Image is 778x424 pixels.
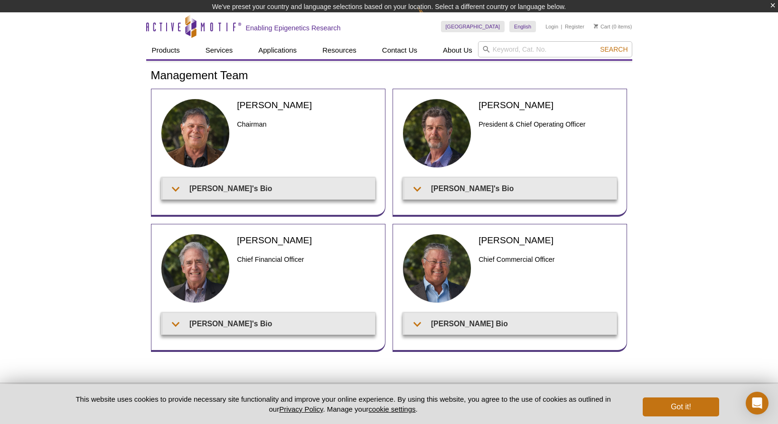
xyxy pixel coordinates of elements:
[594,24,598,28] img: Your Cart
[237,234,375,247] h2: [PERSON_NAME]
[478,234,617,247] h2: [PERSON_NAME]
[151,69,628,83] h1: Management Team
[368,405,415,413] button: cookie settings
[163,313,375,334] summary: [PERSON_NAME]'s Bio
[565,23,584,30] a: Register
[146,383,255,422] img: Active Motif,
[509,21,536,32] a: English
[746,392,769,415] div: Open Intercom Messenger
[403,99,472,168] img: Ted DeFrank headshot
[237,99,375,111] h2: [PERSON_NAME]
[600,46,628,53] span: Search
[478,41,632,57] input: Keyword, Cat. No.
[418,7,443,29] img: Change Here
[545,23,558,30] a: Login
[59,394,628,414] p: This website uses cookies to provide necessary site functionality and improve your online experie...
[441,21,505,32] a: [GEOGRAPHIC_DATA]
[404,178,617,199] summary: [PERSON_NAME]'s Bio
[594,21,632,32] li: (0 items)
[376,41,423,59] a: Contact Us
[146,41,186,59] a: Products
[478,99,617,111] h2: [PERSON_NAME]
[403,234,472,303] img: Fritz Eibel headshot
[478,119,617,130] h3: President & Chief Operating Officer
[404,313,617,334] summary: [PERSON_NAME] Bio
[594,23,610,30] a: Cart
[161,99,230,168] img: Joe Fernandez headshot
[237,254,375,265] h3: Chief Financial Officer
[163,178,375,199] summary: [PERSON_NAME]'s Bio
[246,24,341,32] h2: Enabling Epigenetics Research
[437,41,478,59] a: About Us
[643,397,719,416] button: Got it!
[561,21,562,32] li: |
[200,41,239,59] a: Services
[161,234,230,303] img: Patrick Yount headshot
[237,119,375,130] h3: Chairman
[317,41,362,59] a: Resources
[279,405,323,413] a: Privacy Policy
[597,45,630,54] button: Search
[478,254,617,265] h3: Chief Commercial Officer
[253,41,302,59] a: Applications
